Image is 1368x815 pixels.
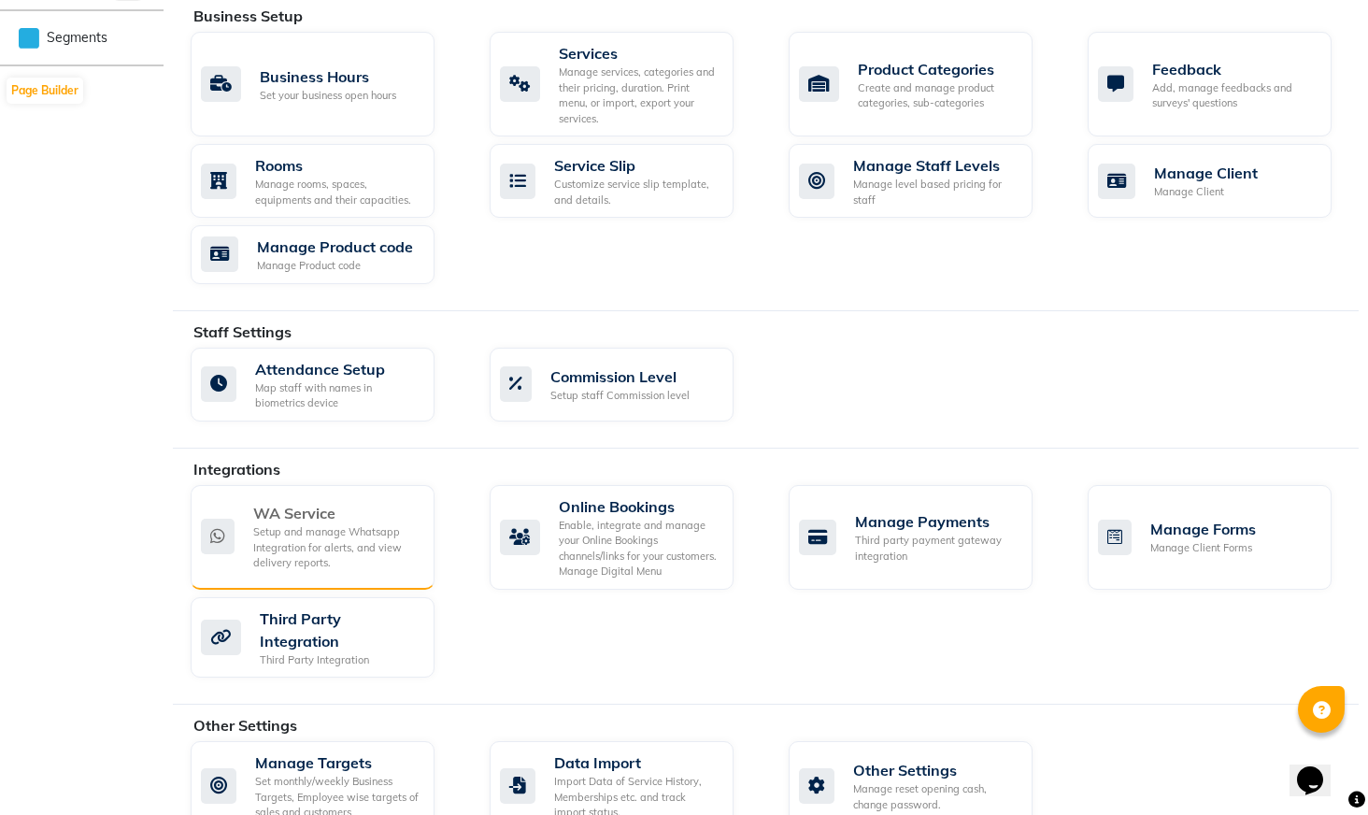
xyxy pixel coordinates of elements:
div: Customize service slip template, and details. [554,177,719,207]
a: Manage PaymentsThird party payment gateway integration [789,485,1060,590]
div: Other Settings [853,759,1018,781]
div: Data Import [554,751,719,774]
div: Manage Product code [257,258,413,274]
a: Manage ClientManage Client [1088,144,1359,218]
div: Service Slip [554,154,719,177]
div: Business Hours [260,65,396,88]
div: Manage reset opening cash, change password. [853,781,1018,812]
div: Manage Client [1154,184,1258,200]
a: Manage Staff LevelsManage level based pricing for staff [789,144,1060,218]
a: FeedbackAdd, manage feedbacks and surveys' questions [1088,32,1359,136]
a: Product CategoriesCreate and manage product categories, sub-categories [789,32,1060,136]
div: Attendance Setup [255,358,420,380]
div: Enable, integrate and manage your Online Bookings channels/links for your customers. Manage Digit... [559,518,719,579]
div: Feedback [1152,58,1317,80]
a: RoomsManage rooms, spaces, equipments and their capacities. [191,144,462,218]
a: Service SlipCustomize service slip template, and details. [490,144,761,218]
div: Third party payment gateway integration [855,533,1018,564]
div: Rooms [255,154,420,177]
div: Manage level based pricing for staff [853,177,1018,207]
div: Online Bookings [559,495,719,518]
div: Manage rooms, spaces, equipments and their capacities. [255,177,420,207]
div: Commission Level [550,365,690,388]
a: Business HoursSet your business open hours [191,32,462,136]
a: Manage FormsManage Client Forms [1088,485,1359,590]
button: Page Builder [7,78,83,104]
a: Online BookingsEnable, integrate and manage your Online Bookings channels/links for your customer... [490,485,761,590]
div: Third Party Integration [260,652,420,668]
a: Manage Product codeManage Product code [191,225,462,284]
div: Setup staff Commission level [550,388,690,404]
div: Manage Client [1154,162,1258,184]
div: Create and manage product categories, sub-categories [858,80,1018,111]
div: Manage Product code [257,236,413,258]
div: Manage Targets [255,751,420,774]
div: Manage Client Forms [1150,540,1256,556]
a: WA ServiceSetup and manage Whatsapp Integration for alerts, and view delivery reports. [191,485,462,590]
div: Third Party Integration [260,608,420,652]
div: Add, manage feedbacks and surveys' questions [1152,80,1317,111]
iframe: chat widget [1290,740,1349,796]
div: Set your business open hours [260,88,396,104]
a: ServicesManage services, categories and their pricing, duration. Print menu, or import, export yo... [490,32,761,136]
div: Manage services, categories and their pricing, duration. Print menu, or import, export your servi... [559,64,719,126]
div: Setup and manage Whatsapp Integration for alerts, and view delivery reports. [253,524,420,571]
span: Segments [47,28,107,48]
a: Attendance SetupMap staff with names in biometrics device [191,348,462,422]
div: Product Categories [858,58,1018,80]
div: Manage Staff Levels [853,154,1018,177]
div: Manage Forms [1150,518,1256,540]
a: Third Party IntegrationThird Party Integration [191,597,462,679]
div: Manage Payments [855,510,1018,533]
div: Services [559,42,719,64]
div: WA Service [253,502,420,524]
div: Map staff with names in biometrics device [255,380,420,411]
a: Commission LevelSetup staff Commission level [490,348,761,422]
